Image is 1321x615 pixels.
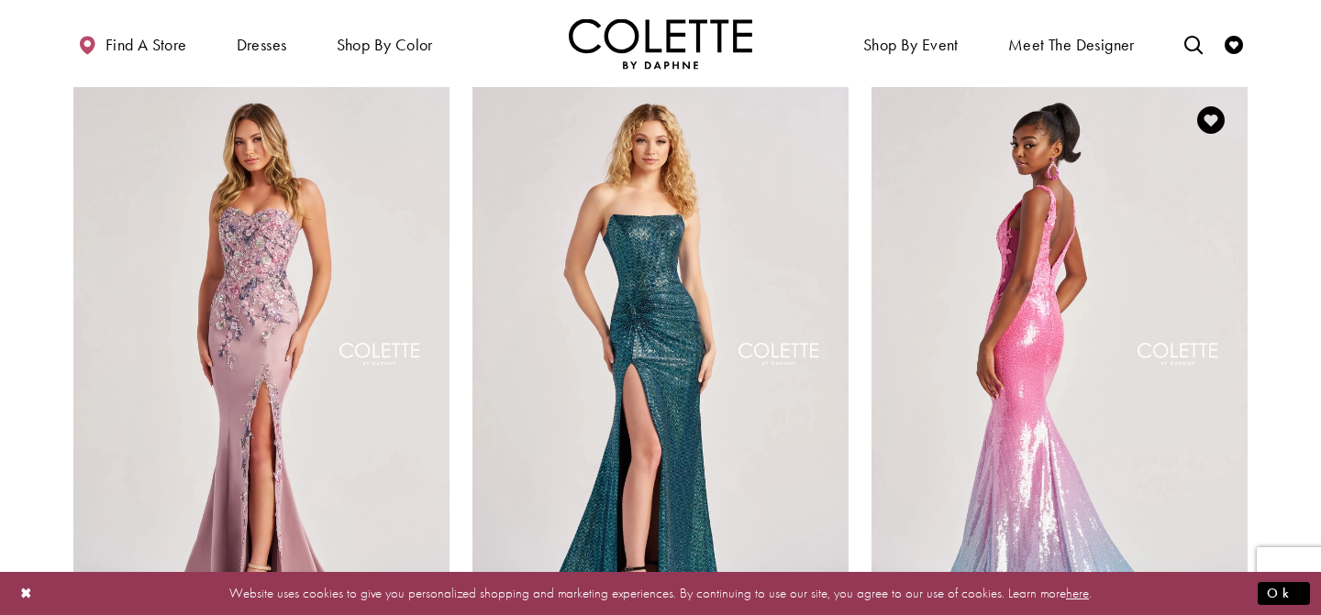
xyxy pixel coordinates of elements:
a: Find a store [73,18,191,69]
span: Shop by color [332,18,438,69]
span: Dresses [232,18,292,69]
a: Visit Home Page [569,18,752,69]
button: Submit Dialog [1258,582,1310,605]
a: Add to Wishlist [1192,101,1230,139]
span: Dresses [237,36,287,54]
span: Find a store [105,36,187,54]
a: Toggle search [1180,18,1207,69]
span: Shop By Event [863,36,959,54]
span: Shop by color [337,36,433,54]
a: here [1066,584,1089,602]
a: Meet the designer [1004,18,1139,69]
button: Close Dialog [11,577,42,610]
span: Meet the designer [1008,36,1135,54]
a: Check Wishlist [1220,18,1248,69]
span: Shop By Event [859,18,963,69]
img: Colette by Daphne [569,18,752,69]
p: Website uses cookies to give you personalized shopping and marketing experiences. By continuing t... [132,581,1189,606]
